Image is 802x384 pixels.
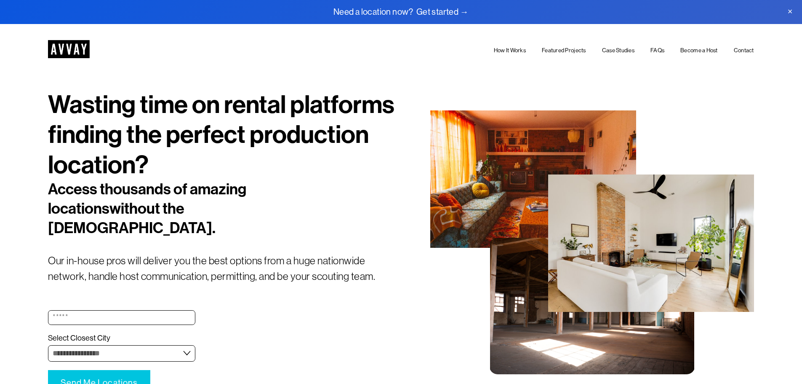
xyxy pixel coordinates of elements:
[650,46,664,55] a: FAQs
[542,46,586,55] a: Featured Projects
[48,345,195,362] select: Select Closest City
[48,180,342,238] h2: Access thousands of amazing locations
[48,333,110,343] span: Select Closest City
[494,46,526,55] a: How It Works
[48,40,90,58] img: AVVAY - The First Nationwide Location Scouting Co.
[734,46,754,55] a: Contact
[48,253,401,285] p: Our in-house pros will deliver you the best options from a huge nationwide network, handle host c...
[48,90,401,180] h1: Wasting time on rental platforms finding the perfect production location?
[48,199,216,237] span: without the [DEMOGRAPHIC_DATA].
[680,46,718,55] a: Become a Host
[602,46,634,55] a: Case Studies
